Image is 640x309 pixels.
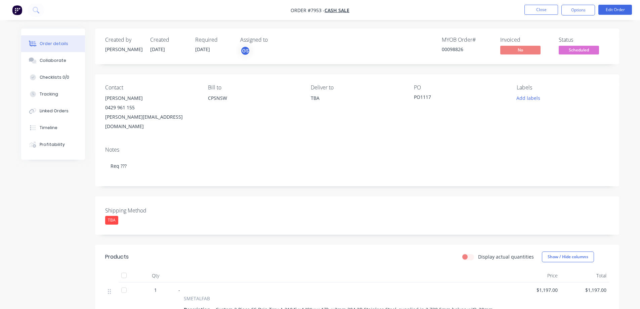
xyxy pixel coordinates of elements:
div: Timeline [40,125,57,131]
div: Created [150,37,187,43]
div: Deliver to [311,84,403,91]
button: Options [561,5,595,15]
div: MYOB Order # [442,37,492,43]
div: Contact [105,84,197,91]
div: TBA [105,216,118,225]
img: Factory [12,5,22,15]
div: [PERSON_NAME] [105,93,197,103]
div: Invoiced [500,37,551,43]
span: [DATE] [195,46,210,52]
div: Checklists 0/0 [40,74,69,80]
div: PO1117 [414,93,498,103]
span: SMETALFAB [184,295,210,302]
div: Notes [105,147,609,153]
a: Cash Sale [325,7,349,13]
button: Profitability [21,136,85,153]
button: Timeline [21,119,85,136]
div: Collaborate [40,57,66,64]
button: GS [240,46,250,56]
button: Checklists 0/0 [21,69,85,86]
div: Tracking [40,91,58,97]
div: Profitability [40,142,65,148]
button: Tracking [21,86,85,103]
div: Price [512,269,560,282]
button: Close [524,5,558,15]
div: CPSNSW [208,93,300,115]
div: 00098826 [442,46,492,53]
span: $1,197.00 [514,286,558,294]
div: [PERSON_NAME] [105,46,142,53]
div: CPSNSW [208,93,300,103]
span: Order #7953 - [291,7,325,13]
div: 0429 961 155 [105,103,197,112]
div: Linked Orders [40,108,69,114]
div: Created by [105,37,142,43]
span: [DATE] [150,46,165,52]
button: Edit Order [598,5,632,15]
div: Status [559,37,609,43]
div: Required [195,37,232,43]
div: Total [560,269,609,282]
div: Bill to [208,84,300,91]
div: [PERSON_NAME]0429 961 155[PERSON_NAME][EMAIL_ADDRESS][DOMAIN_NAME] [105,93,197,131]
div: Qty [135,269,176,282]
span: No [500,46,541,54]
span: 1 [154,286,157,294]
label: Shipping Method [105,206,189,215]
button: Collaborate [21,52,85,69]
div: PO [414,84,506,91]
div: Products [105,253,129,261]
div: Assigned to [240,37,307,43]
span: - [178,287,180,293]
div: Req ??? [105,156,609,176]
label: Display actual quantities [478,253,534,260]
div: TBA [311,93,403,115]
button: Show / Hide columns [542,252,594,262]
button: Linked Orders [21,103,85,119]
button: Add labels [513,93,544,103]
span: $1,197.00 [563,286,606,294]
span: Scheduled [559,46,599,54]
button: Order details [21,35,85,52]
div: Order details [40,41,68,47]
button: Scheduled [559,46,599,56]
div: TBA [311,93,403,103]
div: [PERSON_NAME][EMAIL_ADDRESS][DOMAIN_NAME] [105,112,197,131]
div: Labels [517,84,609,91]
